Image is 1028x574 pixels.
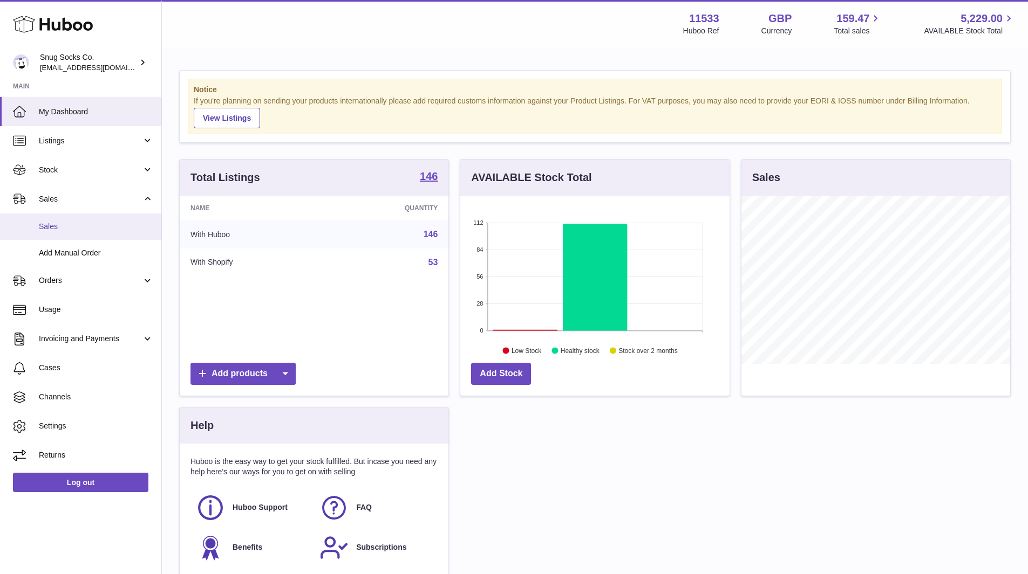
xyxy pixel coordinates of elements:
img: info@snugsocks.co.uk [13,54,29,71]
a: Add Stock [471,363,531,385]
span: Subscriptions [356,542,406,552]
h3: Sales [752,170,780,185]
span: Orders [39,275,142,286]
text: Stock over 2 months [619,347,678,354]
span: Settings [39,421,153,431]
a: 159.47 Total sales [834,11,882,36]
h3: Total Listings [190,170,260,185]
text: 56 [477,273,484,280]
span: Stock [39,165,142,175]
text: 0 [480,327,484,334]
a: Benefits [196,533,309,562]
a: FAQ [319,493,432,522]
span: Channels [39,392,153,402]
text: 112 [473,219,483,226]
span: Cases [39,363,153,373]
div: Snug Socks Co. [40,52,137,73]
span: FAQ [356,502,372,513]
a: 146 [420,171,438,184]
text: 28 [477,300,484,307]
text: 84 [477,246,484,253]
div: Currency [761,26,792,36]
span: Usage [39,305,153,315]
text: Low Stock [512,347,542,354]
strong: GBP [768,11,792,26]
span: AVAILABLE Stock Total [924,26,1015,36]
a: Add products [190,363,296,385]
text: Healthy stock [561,347,600,354]
a: Log out [13,473,148,492]
span: Total sales [834,26,882,36]
span: Benefits [233,542,262,552]
span: Returns [39,450,153,460]
span: Add Manual Order [39,248,153,258]
span: Invoicing and Payments [39,334,142,344]
div: Huboo Ref [683,26,719,36]
th: Quantity [325,196,449,220]
strong: 146 [420,171,438,182]
span: Sales [39,222,153,232]
p: Huboo is the easy way to get your stock fulfilled. But incase you need any help here's our ways f... [190,457,438,477]
td: With Huboo [180,220,325,248]
span: Sales [39,194,142,204]
a: 5,229.00 AVAILABLE Stock Total [924,11,1015,36]
span: My Dashboard [39,107,153,117]
h3: Help [190,418,214,433]
span: Huboo Support [233,502,288,513]
span: [EMAIL_ADDRESS][DOMAIN_NAME] [40,63,159,72]
a: 53 [428,258,438,267]
span: Listings [39,136,142,146]
a: Huboo Support [196,493,309,522]
td: With Shopify [180,248,325,276]
h3: AVAILABLE Stock Total [471,170,591,185]
th: Name [180,196,325,220]
strong: 11533 [689,11,719,26]
a: 146 [424,230,438,239]
div: If you're planning on sending your products internationally please add required customs informati... [194,96,996,128]
a: View Listings [194,108,260,128]
strong: Notice [194,85,996,95]
a: Subscriptions [319,533,432,562]
span: 159.47 [836,11,869,26]
span: 5,229.00 [961,11,1003,26]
